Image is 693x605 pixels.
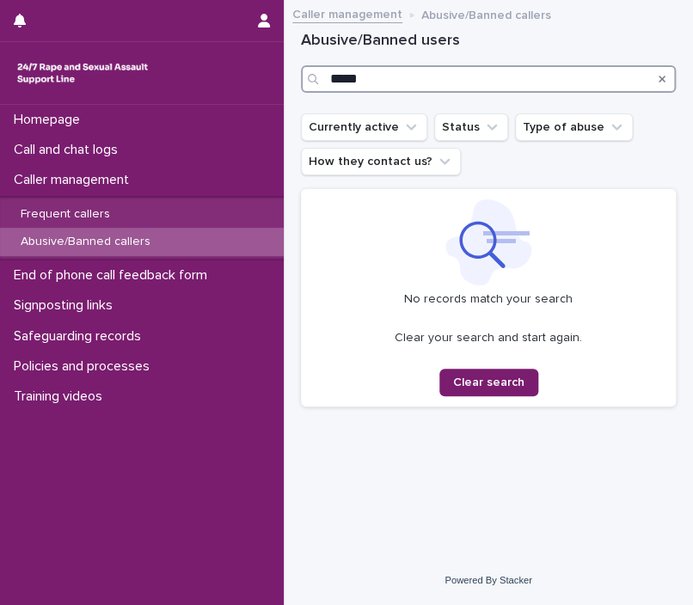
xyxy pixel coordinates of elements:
[301,113,427,141] button: Currently active
[7,207,124,222] p: Frequent callers
[7,358,163,375] p: Policies and processes
[7,112,94,128] p: Homepage
[434,113,508,141] button: Status
[395,331,582,345] p: Clear your search and start again.
[311,292,665,307] p: No records match your search
[439,369,538,396] button: Clear search
[7,267,221,284] p: End of phone call feedback form
[292,3,402,23] a: Caller management
[445,575,531,585] a: Powered By Stacker
[301,148,461,175] button: How they contact us?
[7,388,116,405] p: Training videos
[453,376,524,388] span: Clear search
[7,328,155,345] p: Safeguarding records
[515,113,633,141] button: Type of abuse
[7,235,164,249] p: Abusive/Banned callers
[421,4,551,23] p: Abusive/Banned callers
[7,172,143,188] p: Caller management
[7,142,132,158] p: Call and chat logs
[14,56,151,90] img: rhQMoQhaT3yELyF149Cw
[301,31,676,52] h1: Abusive/Banned users
[301,65,676,93] input: Search
[7,297,126,314] p: Signposting links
